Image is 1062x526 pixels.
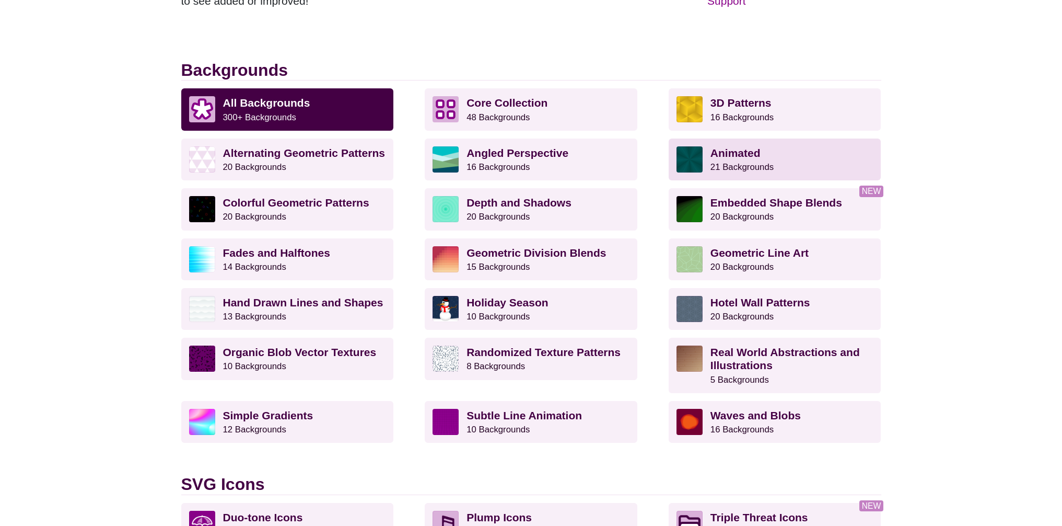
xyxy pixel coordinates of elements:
[466,425,530,434] small: 10 Backgrounds
[223,409,313,421] strong: Simple Gradients
[710,147,761,159] strong: Animated
[676,146,703,173] img: green rave light effect animated background
[710,197,842,209] strong: Embedded Shape Blends
[223,296,383,308] strong: Hand Drawn Lines and Shapes
[466,147,568,159] strong: Angled Perspective
[710,425,774,434] small: 16 Backgrounds
[466,409,582,421] strong: Subtle Line Animation
[433,146,459,173] img: abstract landscape with sky mountains and water
[676,409,703,435] img: various uneven centered blobs
[466,97,547,109] strong: Core Collection
[189,196,215,222] img: a rainbow pattern of outlined geometric shapes
[433,346,459,372] img: gray texture pattern on white
[466,162,530,172] small: 16 Backgrounds
[676,296,703,322] img: intersecting outlined circles formation pattern
[425,238,637,280] a: Geometric Division Blends15 Backgrounds
[181,88,394,130] a: All Backgrounds 300+ Backgrounds
[669,338,881,393] a: Real World Abstractions and Illustrations5 Backgrounds
[669,401,881,443] a: Waves and Blobs16 Backgrounds
[425,401,637,443] a: Subtle Line Animation10 Backgrounds
[223,112,296,122] small: 300+ Backgrounds
[676,96,703,122] img: fancy golden cube pattern
[223,97,310,109] strong: All Backgrounds
[223,162,286,172] small: 20 Backgrounds
[223,197,369,209] strong: Colorful Geometric Patterns
[669,188,881,230] a: Embedded Shape Blends20 Backgrounds
[669,288,881,330] a: Hotel Wall Patterns20 Backgrounds
[710,346,860,371] strong: Real World Abstractions and Illustrations
[676,196,703,222] img: green to black rings rippling away from corner
[223,361,286,371] small: 10 Backgrounds
[710,97,772,109] strong: 3D Patterns
[181,238,394,280] a: Fades and Halftones14 Backgrounds
[710,375,769,385] small: 5 Backgrounds
[676,246,703,272] img: geometric web of connecting lines
[710,511,808,523] strong: Triple Threat Icons
[425,188,637,230] a: Depth and Shadows20 Backgrounds
[466,361,525,371] small: 8 Backgrounds
[433,246,459,272] img: red-to-yellow gradient large pixel grid
[181,474,881,495] h2: SVG Icons
[466,346,621,358] strong: Randomized Texture Patterns
[223,262,286,272] small: 14 Backgrounds
[223,147,385,159] strong: Alternating Geometric Patterns
[466,296,548,308] strong: Holiday Season
[189,296,215,322] img: white subtle wave background
[189,346,215,372] img: Purple vector splotches
[181,288,394,330] a: Hand Drawn Lines and Shapes13 Backgrounds
[710,212,774,222] small: 20 Backgrounds
[223,212,286,222] small: 20 Backgrounds
[181,139,394,180] a: Alternating Geometric Patterns20 Backgrounds
[710,162,774,172] small: 21 Backgrounds
[669,238,881,280] a: Geometric Line Art20 Backgrounds
[433,196,459,222] img: green layered rings within rings
[223,312,286,322] small: 13 Backgrounds
[710,247,809,259] strong: Geometric Line Art
[466,197,571,209] strong: Depth and Shadows
[710,112,774,122] small: 16 Backgrounds
[189,146,215,173] img: light purple and white alternating triangle pattern
[223,425,286,434] small: 12 Backgrounds
[181,401,394,443] a: Simple Gradients12 Backgrounds
[433,296,459,322] img: vector art snowman with black hat, branch arms, and carrot nose
[425,88,637,130] a: Core Collection 48 Backgrounds
[466,262,530,272] small: 15 Backgrounds
[466,212,530,222] small: 20 Backgrounds
[466,312,530,322] small: 10 Backgrounds
[710,262,774,272] small: 20 Backgrounds
[710,409,801,421] strong: Waves and Blobs
[710,296,810,308] strong: Hotel Wall Patterns
[425,139,637,180] a: Angled Perspective16 Backgrounds
[676,346,703,372] img: wooden floor pattern
[466,247,606,259] strong: Geometric Division Blends
[425,288,637,330] a: Holiday Season10 Backgrounds
[466,511,532,523] strong: Plump Icons
[181,60,881,81] h2: Backgrounds
[223,346,377,358] strong: Organic Blob Vector Textures
[223,511,303,523] strong: Duo-tone Icons
[223,247,330,259] strong: Fades and Halftones
[466,112,530,122] small: 48 Backgrounds
[669,88,881,130] a: 3D Patterns16 Backgrounds
[710,312,774,322] small: 20 Backgrounds
[669,139,881,180] a: Animated21 Backgrounds
[189,246,215,272] img: blue lights stretching horizontally over white
[433,409,459,435] img: a line grid with a slope perspective
[181,188,394,230] a: Colorful Geometric Patterns20 Backgrounds
[425,338,637,380] a: Randomized Texture Patterns8 Backgrounds
[189,409,215,435] img: colorful radial mesh gradient rainbow
[181,338,394,380] a: Organic Blob Vector Textures10 Backgrounds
